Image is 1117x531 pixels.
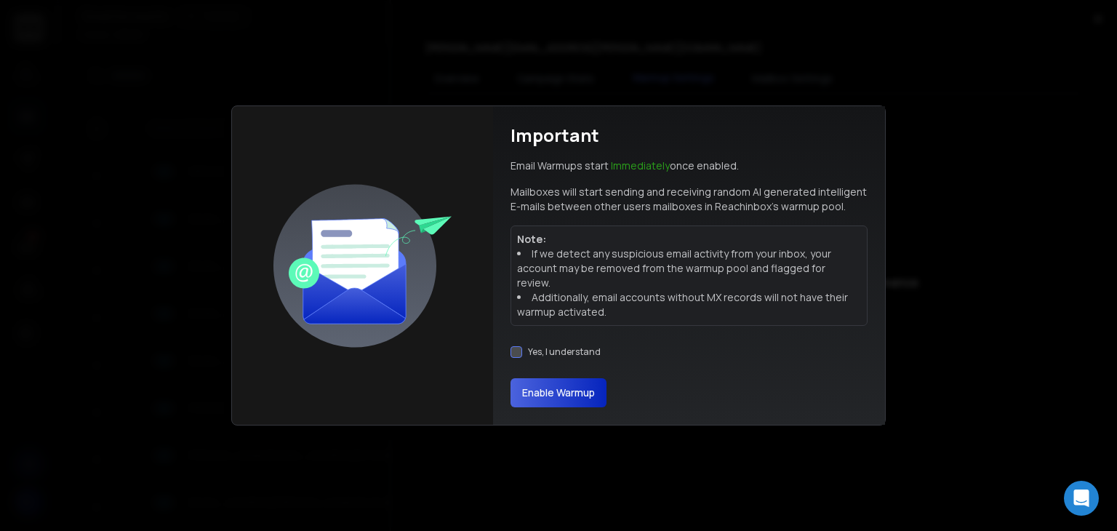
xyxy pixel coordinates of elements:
[511,378,606,407] button: Enable Warmup
[517,232,861,247] p: Note:
[511,185,868,214] p: Mailboxes will start sending and receiving random AI generated intelligent E-mails between other ...
[517,247,861,290] li: If we detect any suspicious email activity from your inbox, your account may be removed from the ...
[1064,481,1099,516] div: Open Intercom Messenger
[517,290,861,319] li: Additionally, email accounts without MX records will not have their warmup activated.
[528,346,601,358] label: Yes, I understand
[511,159,739,173] p: Email Warmups start once enabled.
[611,159,670,172] span: Immediately
[511,124,599,147] h1: Important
